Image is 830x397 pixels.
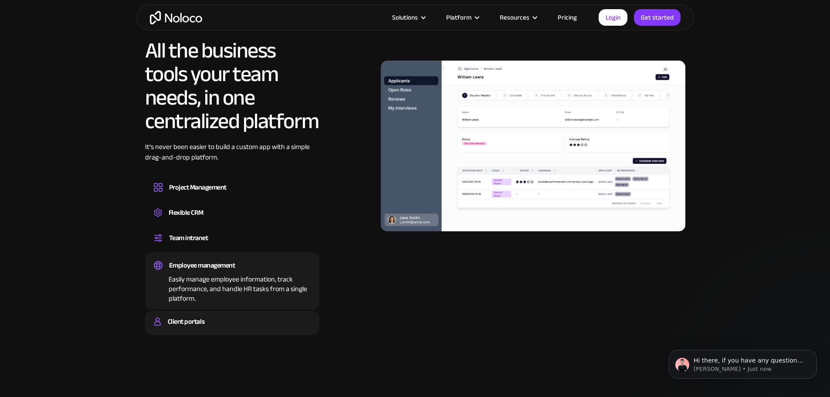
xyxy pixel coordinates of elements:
div: Employee management [169,259,235,272]
iframe: Intercom notifications message [656,332,830,393]
div: Solutions [392,12,418,23]
div: Project Management [169,181,227,194]
a: home [150,11,202,24]
div: Build a secure, fully-branded, and personalized client portal that lets your customers self-serve. [154,328,311,331]
h2: All the business tools your team needs, in one centralized platform [145,39,319,133]
div: Platform [435,12,489,23]
div: It’s never been easier to build a custom app with a simple drag-and-drop platform. [145,142,319,176]
div: Resources [489,12,547,23]
div: Design custom project management tools to speed up workflows, track progress, and optimize your t... [154,194,311,197]
div: Client portals [168,315,204,328]
div: Team intranet [169,231,208,244]
a: Get started [634,9,681,26]
div: Resources [500,12,529,23]
a: Pricing [547,12,588,23]
div: Platform [446,12,471,23]
a: Login [599,9,627,26]
div: Easily manage employee information, track performance, and handle HR tasks from a single platform. [154,272,311,303]
div: Solutions [381,12,435,23]
div: Flexible CRM [169,206,203,219]
div: Set up a central space for your team to collaborate, share information, and stay up to date on co... [154,244,311,247]
div: Create a custom CRM that you can adapt to your business’s needs, centralize your workflows, and m... [154,219,311,222]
